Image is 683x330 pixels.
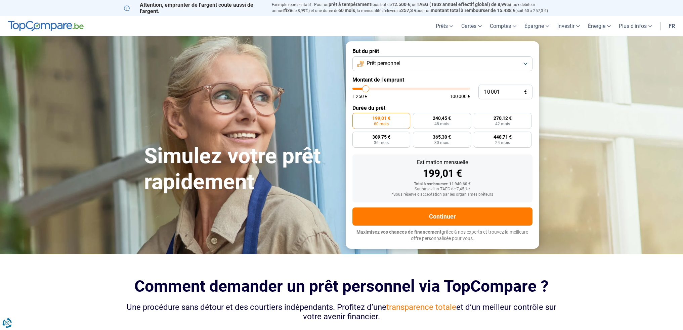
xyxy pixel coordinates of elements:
a: Énergie [584,16,615,36]
span: montant total à rembourser de 15.438 € [431,8,515,13]
a: fr [665,16,679,36]
label: But du prêt [352,48,532,54]
p: Attention, emprunter de l'argent coûte aussi de l'argent. [124,2,264,14]
span: 365,30 € [433,135,451,139]
p: grâce à nos experts et trouvez la meilleure offre personnalisée pour vous. [352,229,532,242]
span: 36 mois [374,141,389,145]
h2: Comment demander un prêt personnel via TopCompare ? [124,277,559,295]
a: Prêts [432,16,457,36]
a: Cartes [457,16,486,36]
span: prêt à tempérament [329,2,371,7]
p: Exemple représentatif : Pour un tous but de , un (taux débiteur annuel de 8,99%) et une durée de ... [272,2,559,14]
span: 199,01 € [372,116,390,121]
a: Comptes [486,16,520,36]
span: Prêt personnel [367,60,400,67]
button: Continuer [352,207,532,226]
span: 48 mois [434,122,449,126]
div: Sur base d'un TAEG de 7,45 %* [358,187,527,192]
span: transparence totale [386,302,456,312]
span: 257,3 € [401,8,417,13]
span: fixe [284,8,292,13]
img: TopCompare [8,21,84,32]
span: 42 mois [495,122,510,126]
div: 199,01 € [358,169,527,179]
span: Maximisez vos chances de financement [356,229,441,235]
label: Durée du prêt [352,105,532,111]
label: Montant de l'emprunt [352,77,532,83]
span: 60 mois [338,8,355,13]
span: 1 250 € [352,94,368,99]
span: 60 mois [374,122,389,126]
span: 240,45 € [433,116,451,121]
h1: Simulez votre prêt rapidement [144,143,338,195]
a: Épargne [520,16,553,36]
span: 12.500 € [392,2,410,7]
a: Investir [553,16,584,36]
div: Estimation mensuelle [358,160,527,165]
a: Plus d'infos [615,16,656,36]
div: *Sous réserve d'acceptation par les organismes prêteurs [358,192,527,197]
span: TAEG (Taux annuel effectif global) de 8,99% [417,2,510,7]
span: 448,71 € [494,135,512,139]
div: Une procédure sans détour et des courtiers indépendants. Profitez d’une et d’un meilleur contrôle... [124,302,559,322]
button: Prêt personnel [352,56,532,71]
span: 270,12 € [494,116,512,121]
div: Total à rembourser: 11 940,60 € [358,182,527,187]
span: € [524,89,527,95]
span: 30 mois [434,141,449,145]
span: 100 000 € [450,94,470,99]
span: 309,75 € [372,135,390,139]
span: 24 mois [495,141,510,145]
